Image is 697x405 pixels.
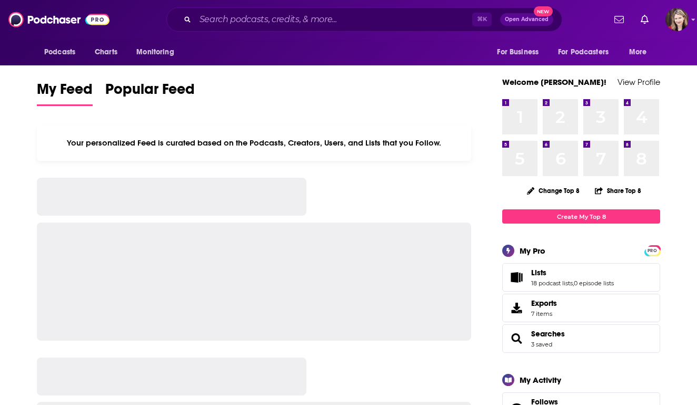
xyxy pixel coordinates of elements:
span: New [534,6,553,16]
span: My Feed [37,80,93,104]
button: open menu [551,42,624,62]
a: Welcome [PERSON_NAME]! [502,77,606,87]
a: Exports [502,294,660,322]
span: , [573,279,574,287]
a: Searches [531,329,565,339]
button: open menu [37,42,89,62]
a: 0 episode lists [574,279,614,287]
span: Monitoring [136,45,174,60]
span: PRO [646,247,659,255]
a: Lists [506,270,527,285]
a: View Profile [618,77,660,87]
button: Change Top 8 [521,184,586,197]
input: Search podcasts, credits, & more... [195,11,472,28]
a: Charts [88,42,124,62]
button: Open AdvancedNew [500,13,553,26]
span: Logged in as galaxygirl [665,8,689,31]
span: For Podcasters [558,45,609,60]
a: Searches [506,331,527,346]
button: open menu [490,42,552,62]
button: open menu [622,42,660,62]
img: User Profile [665,8,689,31]
span: More [629,45,647,60]
a: Popular Feed [105,80,195,106]
a: Show notifications dropdown [610,11,628,28]
a: 18 podcast lists [531,279,573,287]
span: Exports [506,301,527,315]
span: Podcasts [44,45,75,60]
div: My Pro [520,246,545,256]
span: Searches [502,324,660,353]
a: PRO [646,246,659,254]
div: Search podcasts, credits, & more... [166,7,562,32]
span: For Business [497,45,539,60]
span: ⌘ K [472,13,492,26]
img: Podchaser - Follow, Share and Rate Podcasts [8,9,109,30]
div: My Activity [520,375,561,385]
span: 7 items [531,310,557,317]
span: Popular Feed [105,80,195,104]
span: Exports [531,298,557,308]
button: Show profile menu [665,8,689,31]
button: open menu [129,42,187,62]
button: Share Top 8 [594,180,642,201]
div: Your personalized Feed is curated based on the Podcasts, Creators, Users, and Lists that you Follow. [37,125,471,161]
span: Lists [502,263,660,292]
span: Charts [95,45,117,60]
span: Open Advanced [505,17,549,22]
a: My Feed [37,80,93,106]
a: Create My Top 8 [502,209,660,224]
span: Lists [531,268,546,277]
a: Show notifications dropdown [636,11,653,28]
a: Lists [531,268,614,277]
a: 3 saved [531,341,552,348]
